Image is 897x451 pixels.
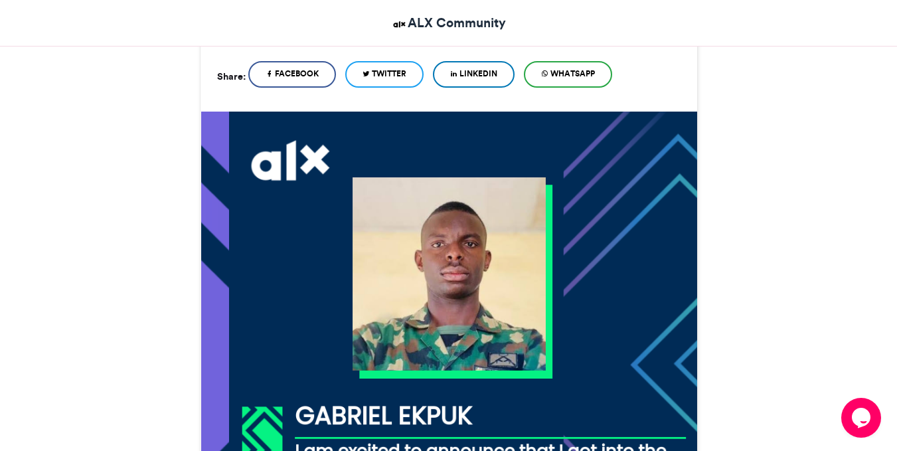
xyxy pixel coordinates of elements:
[550,68,595,80] span: WhatsApp
[391,13,506,33] a: ALX Community
[372,68,406,80] span: Twitter
[217,68,246,85] h5: Share:
[459,68,497,80] span: LinkedIn
[248,61,336,88] a: Facebook
[524,61,612,88] a: WhatsApp
[433,61,515,88] a: LinkedIn
[841,398,884,438] iframe: chat widget
[275,68,319,80] span: Facebook
[345,61,424,88] a: Twitter
[391,16,408,33] img: ALX Community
